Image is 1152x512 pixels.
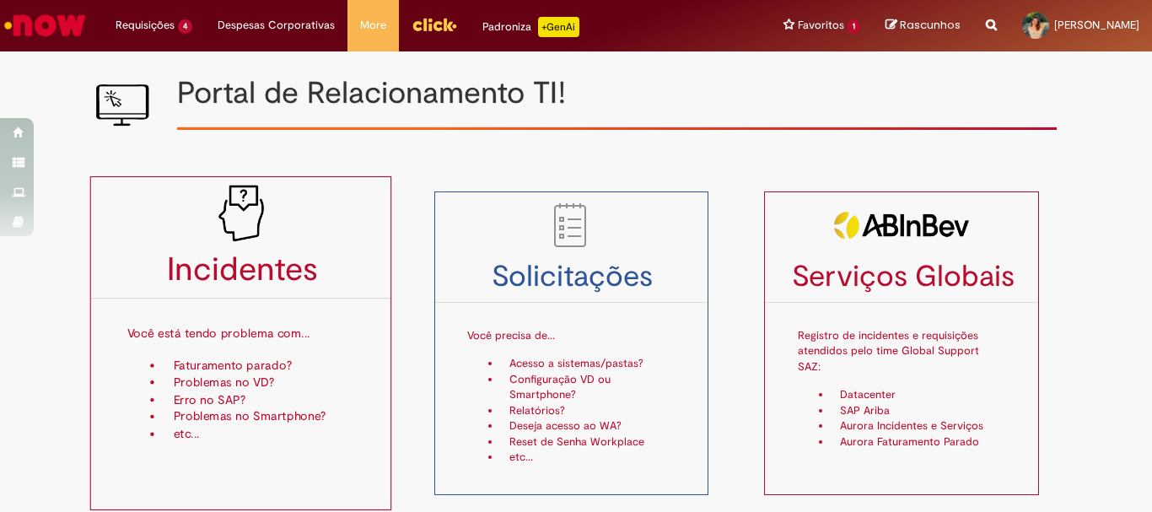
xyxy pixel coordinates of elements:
[544,198,598,252] img: to_do_list.png
[218,17,335,34] span: Despesas Corporativas
[164,375,355,391] li: Problemas no VD?
[765,261,1037,294] h3: Serviços Globais
[91,253,391,288] h3: Incidentes
[164,391,355,408] li: Erro no SAP?
[501,372,675,403] li: Configuração VD ou Smartphone?
[412,12,457,37] img: click_logo_yellow_360x200.png
[435,261,708,294] h3: Solicitações
[832,418,1005,434] li: Aurora Incidentes e Serviços
[798,307,1005,379] p: Registro de incidentes e requisições atendidos pelo time Global Support SAZ:
[178,19,192,34] span: 4
[900,17,961,33] span: Rascunhos
[538,17,579,37] p: +GenAi
[360,17,386,34] span: More
[95,77,149,131] img: IT_portal_V2.png
[212,184,271,243] img: problem_it_V2.png
[501,450,675,466] li: etc...
[164,426,355,443] li: etc...
[482,17,579,37] div: Padroniza
[832,403,1005,419] li: SAP Ariba
[501,418,675,434] li: Deseja acesso ao WA?
[501,403,675,419] li: Relatórios?
[2,8,89,42] img: ServiceNow
[834,198,969,252] img: servicosglobais2.png
[164,357,355,374] li: Faturamento parado?
[832,387,1005,403] li: Datacenter
[832,434,1005,450] li: Aurora Faturamento Parado
[127,304,355,348] p: Você está tendo problema com...
[886,18,961,34] a: Rascunhos
[1054,18,1139,32] span: [PERSON_NAME]
[501,434,675,450] li: Reset de Senha Workplace
[501,356,675,372] li: Acesso a sistemas/pastas?
[164,409,355,426] li: Problemas no Smartphone?
[467,307,675,348] p: Você precisa de...
[798,17,844,34] span: Favoritos
[116,17,175,34] span: Requisições
[177,77,1057,110] h1: Portal de Relacionamento TI!
[848,19,860,34] span: 1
